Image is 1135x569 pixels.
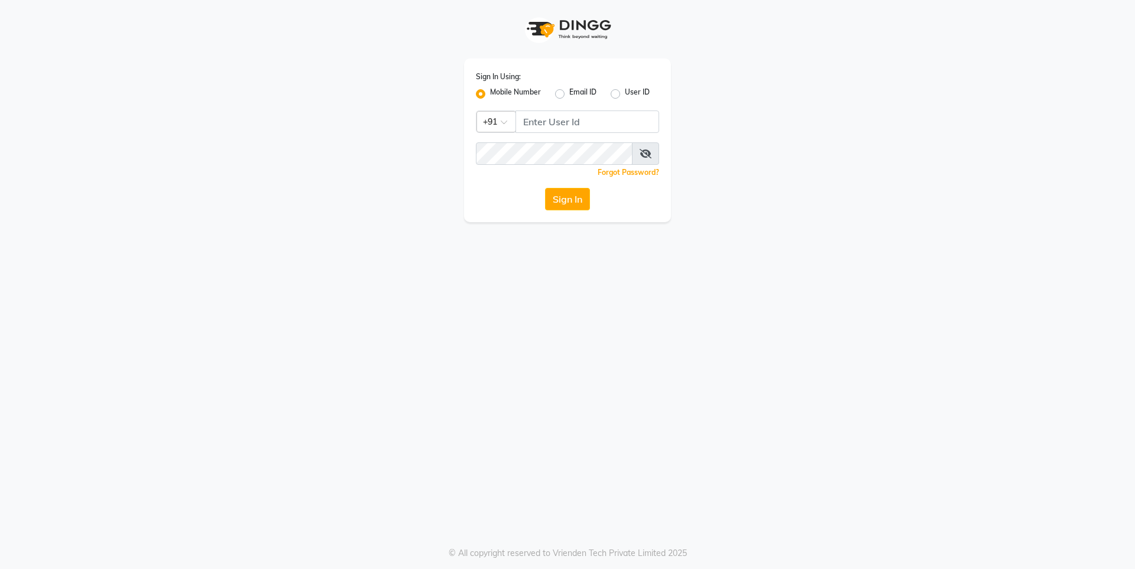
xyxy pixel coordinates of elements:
button: Sign In [545,188,590,210]
a: Forgot Password? [598,168,659,177]
label: Email ID [569,87,596,101]
input: Username [476,142,633,165]
label: Mobile Number [490,87,541,101]
label: Sign In Using: [476,71,521,82]
img: logo1.svg [520,12,615,47]
input: Username [515,110,659,133]
label: User ID [625,87,650,101]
